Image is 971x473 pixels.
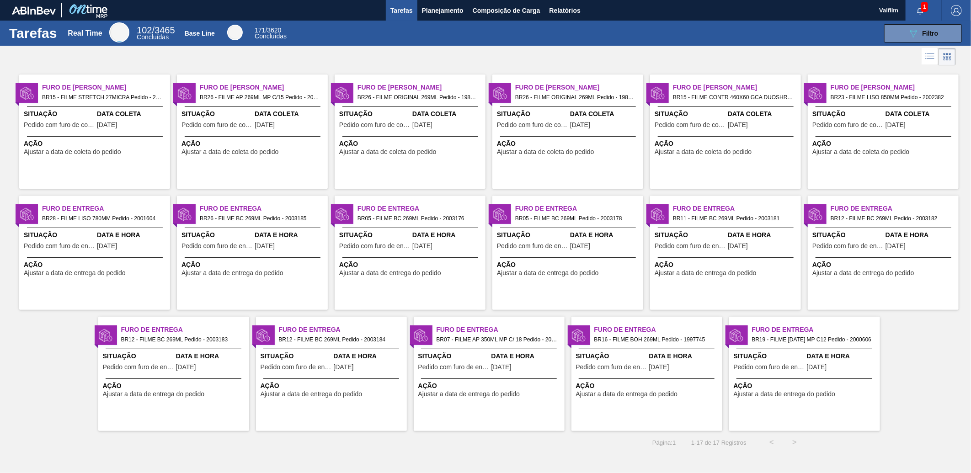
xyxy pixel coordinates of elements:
span: Situação [261,351,331,361]
span: Furo de Entrega [121,325,249,335]
span: Data e Hora [334,351,405,361]
span: Ajustar a data de entrega do pedido [812,270,914,276]
img: status [730,329,743,342]
span: Pedido com furo de coleta [812,122,883,128]
div: Real Time [137,27,175,40]
span: Furo de Entrega [437,325,565,335]
div: Visão em Lista [922,48,939,65]
button: Notificações [906,4,935,17]
span: Ação [181,260,325,270]
span: 11/09/2025, [728,243,748,250]
img: status [336,86,349,100]
span: Ajustar a data de entrega do pedido [734,391,836,398]
span: Data e Hora [570,230,641,240]
div: Base Line [185,30,215,37]
img: status [20,207,34,221]
span: Data e Hora [97,230,168,240]
span: Situação [181,109,252,119]
span: Furo de Entrega [831,204,959,213]
span: Pedido com furo de coleta [181,122,252,128]
span: Ajustar a data de coleta do pedido [812,149,910,155]
span: Data e Hora [649,351,720,361]
span: Ação [576,381,720,391]
span: 11/09/2025, [255,243,275,250]
span: BR07 - FILME AP 350ML MP C/ 18 Pedido - 2003257 [437,335,557,345]
span: 10/09/2025 [412,122,432,128]
img: status [493,207,507,221]
span: Situação [181,230,252,240]
span: Ajustar a data de entrega do pedido [103,391,205,398]
span: Pedido com furo de entrega [339,243,410,250]
span: Situação [24,109,95,119]
span: Data e Hora [176,351,247,361]
div: Visão em Cards [939,48,956,65]
span: Ação [339,260,483,270]
span: 11/09/2025, [412,243,432,250]
span: Furo de Coleta [831,83,959,92]
span: Data e Hora [886,230,956,240]
span: BR28 - FILME LISO 780MM Pedido - 2001604 [42,213,163,223]
span: Situação [497,109,568,119]
span: Data Coleta [97,109,168,119]
span: Ajustar a data de coleta do pedido [655,149,752,155]
span: Data e Hora [491,351,562,361]
span: BR15 - FILME STRETCH 27MICRA Pedido - 2001733 [42,92,163,102]
span: Pedido com furo de coleta [24,122,95,128]
span: Pedido com furo de entrega [181,243,252,250]
span: BR16 - FILME BOH 269ML Pedido - 1997745 [594,335,715,345]
span: 102 [137,25,152,35]
span: Relatórios [550,5,581,16]
span: BR15 - FILME CONTR 460X60 GCA DUOSHRINK Pedido - 2005965 [673,92,794,102]
div: Real Time [68,29,102,37]
span: 11/09/2025, [807,364,827,371]
span: Data e Hora [412,230,483,240]
span: Pedido com furo de entrega [576,364,647,371]
span: Ação [418,381,562,391]
span: Data Coleta [412,109,483,119]
span: Pedido com furo de entrega [418,364,489,371]
span: Furo de Coleta [673,83,801,92]
span: Pedido com furo de entrega [812,243,883,250]
span: Pedido com furo de entrega [24,243,95,250]
span: Planejamento [422,5,464,16]
img: status [572,329,586,342]
img: status [20,86,34,100]
span: Concluídas [137,33,169,41]
span: Ajustar a data de coleta do pedido [497,149,594,155]
span: Página : 1 [652,439,676,446]
span: Data e Hora [807,351,878,361]
span: Ação [734,381,878,391]
div: Base Line [227,25,243,40]
span: Pedido com furo de coleta [655,122,726,128]
img: status [493,86,507,100]
span: Ajustar a data de entrega do pedido [261,391,363,398]
span: Data e Hora [255,230,325,240]
span: 1 - 17 de 17 Registros [690,439,747,446]
span: Ajustar a data de entrega do pedido [24,270,126,276]
span: Furo de Entrega [42,204,170,213]
span: Pedido com furo de coleta [497,122,568,128]
span: 10/09/2025 [570,122,590,128]
span: / 3620 [255,27,281,34]
span: Ação [103,381,247,391]
span: Ação [24,260,168,270]
span: Tarefas [390,5,413,16]
span: Furo de Entrega [200,204,328,213]
span: Ação [339,139,483,149]
span: 171 [255,27,265,34]
span: BR05 - FILME BC 269ML Pedido - 2003176 [357,213,478,223]
span: Furo de Entrega [279,325,407,335]
span: Pedido com furo de entrega [734,364,805,371]
span: Ajustar a data de coleta do pedido [24,149,121,155]
span: Situação [812,109,883,119]
span: Ação [497,260,641,270]
span: Concluídas [255,32,287,40]
span: Furo de Coleta [200,83,328,92]
span: Ajustar a data de entrega do pedido [418,391,520,398]
span: Ajustar a data de entrega do pedido [497,270,599,276]
span: Ação [261,381,405,391]
span: Furo de Entrega [673,204,801,213]
span: Ação [655,260,799,270]
span: Furo de Entrega [594,325,722,335]
span: Pedido com furo de entrega [497,243,568,250]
